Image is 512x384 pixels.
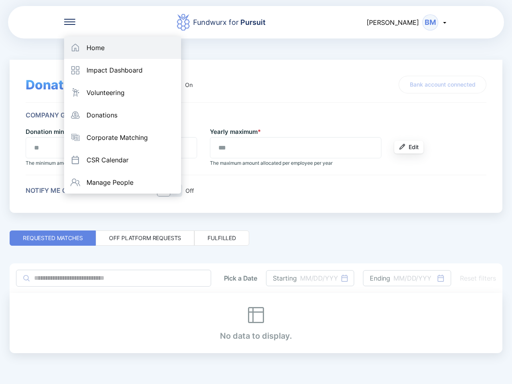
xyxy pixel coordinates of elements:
[210,128,261,135] label: Yearly maximum
[87,178,133,186] div: Manage People
[410,81,476,89] span: Bank account connected
[239,18,266,26] span: Pursuit
[300,274,338,282] div: MM/DD/YYY
[409,143,419,151] span: Edit
[87,111,117,119] div: Donations
[87,66,143,74] div: Impact Dashboard
[26,128,83,135] label: Donation minimum
[26,77,147,93] span: Donation Matching
[26,160,170,166] span: The minimum amount required to honor a single donation request
[109,234,181,242] div: Off platform requests
[370,274,390,282] div: Ending
[367,18,419,26] span: [PERSON_NAME]
[460,273,496,283] div: Reset filters
[210,160,333,166] span: The maximum amount allocated per employee per year
[208,234,236,242] div: Fulfilled
[184,81,193,88] div: On
[185,187,194,194] div: Off
[87,89,125,97] div: Volunteering
[87,156,129,164] div: CSR Calendar
[422,14,438,30] div: BM
[23,234,83,242] div: Requested matches
[87,44,105,52] div: Home
[399,76,486,93] button: Bank account connected
[26,111,143,119] div: Company Gift Matching Criteria
[394,141,423,154] button: Edit
[26,187,148,194] div: Notify me of gift match requests
[87,133,148,141] div: Corporate Matching
[224,274,257,282] div: Pick a Date
[193,17,266,28] div: Fundwurx for
[273,274,297,282] div: Starting
[393,274,431,282] div: MM/DD/YYY
[220,305,292,341] div: No data to display.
